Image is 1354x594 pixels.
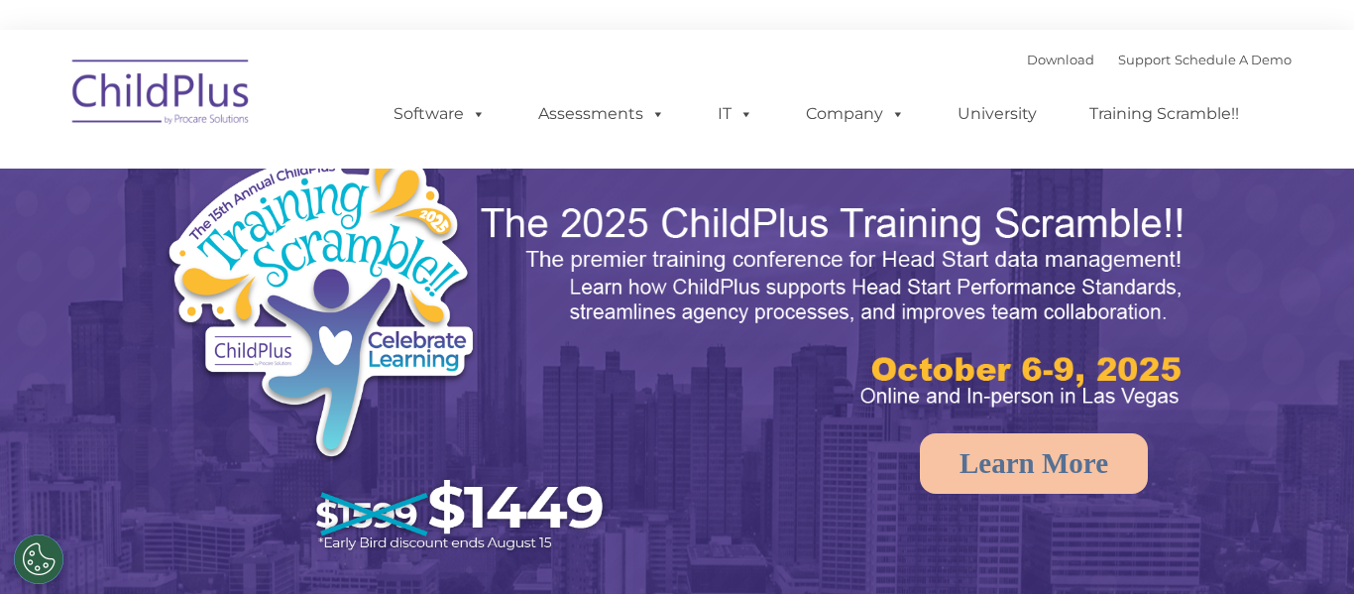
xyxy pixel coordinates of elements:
[938,94,1057,134] a: University
[1027,52,1094,67] a: Download
[374,94,506,134] a: Software
[1118,52,1171,67] a: Support
[786,94,925,134] a: Company
[920,433,1148,494] a: Learn More
[518,94,685,134] a: Assessments
[698,94,773,134] a: IT
[1027,52,1292,67] font: |
[62,46,261,145] img: ChildPlus by Procare Solutions
[1175,52,1292,67] a: Schedule A Demo
[1070,94,1259,134] a: Training Scramble!!
[14,535,63,584] button: Cookies Settings
[1255,499,1354,594] iframe: Chat Widget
